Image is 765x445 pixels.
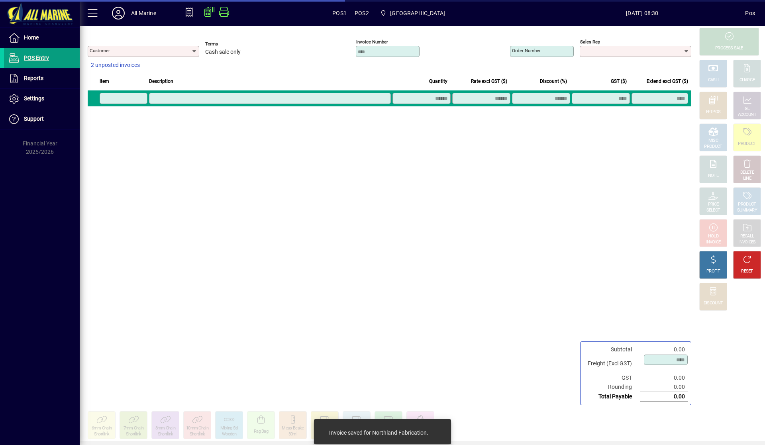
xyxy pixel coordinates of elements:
mat-label: Customer [90,48,110,53]
div: Mixing Sti [220,425,238,431]
mat-label: Order number [512,48,541,53]
div: PRICE [708,202,719,208]
span: Discount (%) [540,77,567,86]
div: All Marine [131,7,156,20]
mat-label: Invoice number [356,39,388,45]
div: ACCOUNT [738,112,756,118]
div: Invoice saved for Northland Fabrication. [329,429,428,437]
div: DISCOUNT [704,300,723,306]
div: 30ml [288,431,297,437]
td: Total Payable [584,392,640,402]
td: Rounding [584,382,640,392]
div: Meas Beake [282,425,304,431]
span: [DATE] 08:30 [539,7,745,20]
div: CHARGE [739,77,755,83]
td: 0.00 [640,373,688,382]
span: Settings [24,95,44,102]
div: CASH [708,77,718,83]
div: LINE [743,176,751,182]
div: Shortlink [158,431,173,437]
span: POS2 [355,7,369,20]
div: HOLD [708,233,718,239]
button: Profile [106,6,131,20]
div: Pos [745,7,755,20]
div: PROCESS SALE [715,45,743,51]
td: Subtotal [584,345,640,354]
a: Reports [4,69,80,88]
button: 2 unposted invoices [88,58,143,73]
span: Item [100,77,109,86]
div: Shortlink [190,431,205,437]
span: Port Road [377,6,448,20]
div: 10mm Chain [186,425,208,431]
span: Reports [24,75,43,81]
span: Home [24,34,39,41]
div: RESET [741,269,753,274]
div: Rag Bag [254,429,268,435]
div: SELECT [706,208,720,214]
span: POS1 [332,7,347,20]
a: Support [4,109,80,129]
td: 0.00 [640,392,688,402]
div: SUMMARY [737,208,757,214]
div: MISC [708,138,718,144]
div: INVOICES [738,239,755,245]
div: EFTPOS [706,109,721,115]
div: PRODUCT [738,141,756,147]
span: GST ($) [611,77,627,86]
a: Home [4,28,80,48]
div: Shortlink [94,431,110,437]
td: 0.00 [640,382,688,392]
div: RECALL [740,233,754,239]
div: NOTE [708,173,718,179]
div: PROFIT [706,269,720,274]
div: DELETE [740,170,754,176]
span: Terms [205,41,253,47]
mat-label: Sales rep [580,39,600,45]
span: 2 unposted invoices [91,61,140,69]
div: 8mm Chain [155,425,176,431]
span: POS Entry [24,55,49,61]
span: [GEOGRAPHIC_DATA] [390,7,445,20]
span: Support [24,116,44,122]
div: GL [745,106,750,112]
div: Wooden [222,431,236,437]
div: 7mm Chain [124,425,144,431]
span: Description [149,77,173,86]
div: INVOICE [706,239,720,245]
span: Extend excl GST ($) [647,77,688,86]
span: Quantity [429,77,447,86]
a: Settings [4,89,80,109]
div: PRODUCT [738,202,756,208]
td: Freight (Excl GST) [584,354,640,373]
span: Rate excl GST ($) [471,77,507,86]
div: Shortlink [126,431,141,437]
span: Cash sale only [205,49,241,55]
td: 0.00 [640,345,688,354]
div: 6mm Chain [92,425,112,431]
div: PRODUCT [704,144,722,150]
td: GST [584,373,640,382]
